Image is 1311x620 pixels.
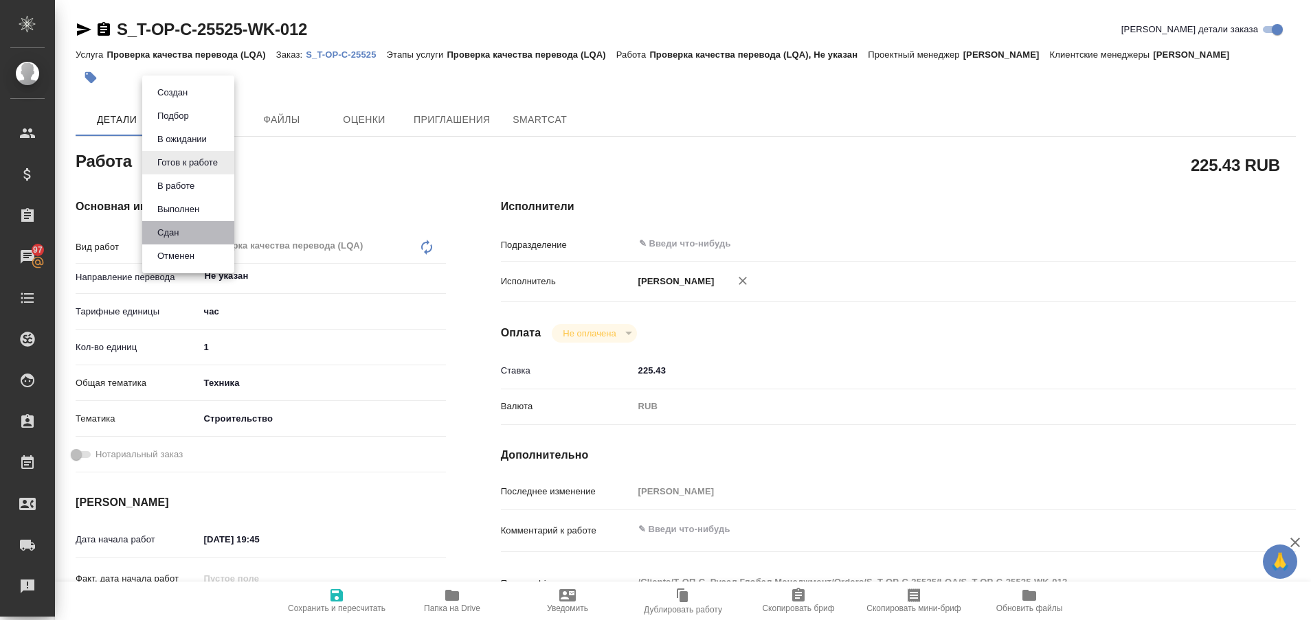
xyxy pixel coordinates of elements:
button: Подбор [153,108,193,124]
button: Готов к работе [153,155,222,170]
button: В работе [153,179,199,194]
button: В ожидании [153,132,211,147]
button: Выполнен [153,202,203,217]
button: Создан [153,85,192,100]
button: Сдан [153,225,183,240]
button: Отменен [153,249,199,264]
